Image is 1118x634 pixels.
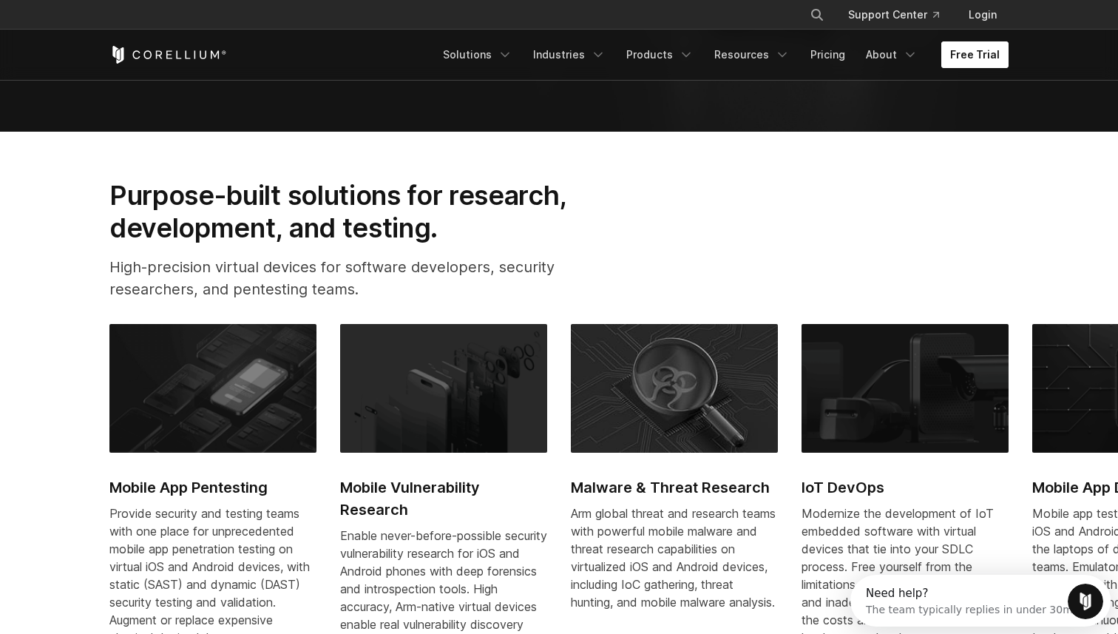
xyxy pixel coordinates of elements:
a: Malware & Threat Research Malware & Threat Research Arm global threat and research teams with pow... [571,324,778,629]
h2: IoT DevOps [802,476,1009,499]
a: Products [617,41,702,68]
a: Pricing [802,41,854,68]
h2: Malware & Threat Research [571,476,778,499]
iframe: Intercom live chat discovery launcher [850,575,1111,627]
h2: Purpose-built solutions for research, development, and testing. [109,179,614,245]
div: The team typically replies in under 30m [16,24,223,40]
a: Industries [524,41,614,68]
div: Arm global threat and research teams with powerful mobile malware and threat research capabilitie... [571,505,778,611]
a: Solutions [434,41,521,68]
div: Navigation Menu [434,41,1009,68]
a: About [857,41,926,68]
div: Navigation Menu [792,1,1009,28]
h2: Mobile Vulnerability Research [340,476,547,521]
iframe: Intercom live chat [1068,584,1103,619]
img: Mobile Vulnerability Research [340,324,547,453]
div: Open Intercom Messenger [6,6,266,47]
img: Mobile App Pentesting [109,324,316,453]
div: Need help? [16,13,223,24]
img: Malware & Threat Research [571,324,778,453]
a: Corellium Home [109,46,227,64]
a: Login [957,1,1009,28]
a: Free Trial [941,41,1009,68]
a: Resources [705,41,799,68]
h2: Mobile App Pentesting [109,476,316,499]
p: High-precision virtual devices for software developers, security researchers, and pentesting teams. [109,256,614,300]
img: IoT DevOps [802,324,1009,453]
button: Search [804,1,830,28]
a: Support Center [836,1,951,28]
